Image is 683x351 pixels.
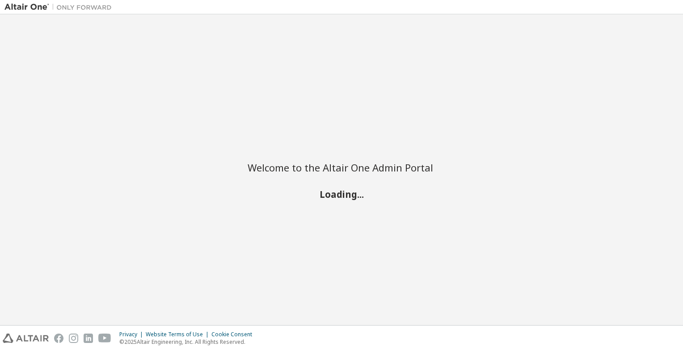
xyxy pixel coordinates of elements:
[146,331,211,338] div: Website Terms of Use
[69,334,78,343] img: instagram.svg
[119,331,146,338] div: Privacy
[119,338,257,346] p: © 2025 Altair Engineering, Inc. All Rights Reserved.
[3,334,49,343] img: altair_logo.svg
[248,188,435,200] h2: Loading...
[211,331,257,338] div: Cookie Consent
[54,334,63,343] img: facebook.svg
[4,3,116,12] img: Altair One
[98,334,111,343] img: youtube.svg
[248,161,435,174] h2: Welcome to the Altair One Admin Portal
[84,334,93,343] img: linkedin.svg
